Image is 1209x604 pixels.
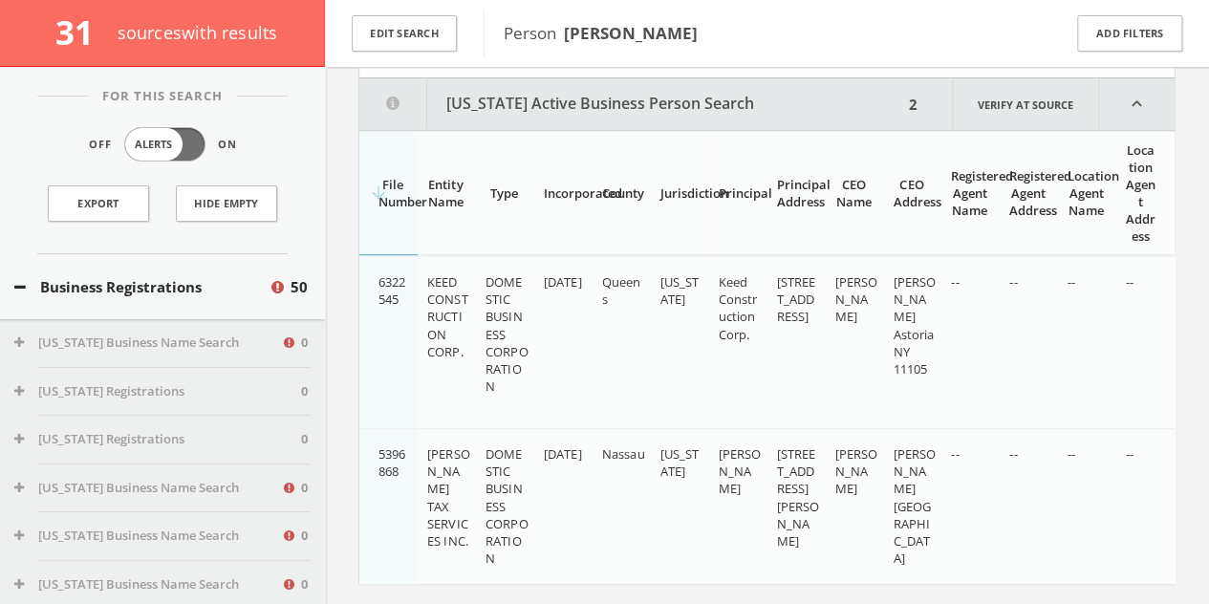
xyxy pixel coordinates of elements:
div: File Number [378,176,406,210]
span: 0 [301,382,308,401]
button: [US_STATE] Business Name Search [14,527,281,546]
i: expand_less [1099,78,1175,130]
span: [PERSON_NAME] Astoria NY 11105 [893,273,936,377]
span: -- [1009,445,1017,463]
div: Principal [719,184,756,202]
span: On [218,137,237,153]
button: Add Filters [1077,15,1182,53]
div: Jurisdiction [660,184,698,202]
span: 0 [301,479,308,498]
span: Off [89,137,112,153]
span: [US_STATE] [660,273,700,308]
b: [PERSON_NAME] [564,22,698,44]
div: Principal Address [776,176,813,210]
span: 0 [301,575,308,594]
span: [US_STATE] [660,445,700,480]
span: 6322545 [378,273,406,308]
div: County [602,184,639,202]
span: 0 [301,334,308,353]
span: Queens [602,273,641,308]
span: 50 [291,276,308,298]
span: source s with results [118,21,278,44]
button: Edit Search [352,15,457,53]
span: 0 [301,527,308,546]
span: [STREET_ADDRESS][PERSON_NAME] [776,445,819,550]
button: Hide Empty [176,185,277,222]
div: Incorporated [544,184,581,202]
span: DOMESTIC BUSINESS CORPORATION [486,273,529,395]
span: [PERSON_NAME] TAX SERVICES INC. [427,445,470,550]
div: 2 [903,78,923,130]
button: [US_STATE] Registrations [14,430,301,449]
button: [US_STATE] Business Name Search [14,334,281,353]
span: [PERSON_NAME] [834,445,877,497]
span: KEED CONSTRUCTION CORP. [427,273,468,360]
div: Registered Agent Address [1009,167,1047,219]
span: -- [951,273,959,291]
span: -- [1126,445,1133,463]
div: CEO Name [834,176,872,210]
button: Business Registrations [14,276,269,298]
span: [STREET_ADDRESS] [776,273,815,325]
a: Verify at source [952,78,1099,130]
span: Person [504,22,698,44]
a: Export [48,185,149,222]
span: Nassau [602,445,645,463]
button: [US_STATE] Active Business Person Search [359,78,903,130]
span: 31 [55,10,110,54]
button: [US_STATE] Business Name Search [14,575,281,594]
span: [DATE] [544,273,582,291]
span: [DATE] [544,445,582,463]
span: -- [1126,273,1133,291]
div: Location Agent Address [1126,141,1155,245]
button: [US_STATE] Registrations [14,382,301,401]
span: For This Search [88,87,237,106]
span: -- [951,445,959,463]
span: -- [1009,273,1017,291]
div: CEO Address [893,176,930,210]
span: DOMESTIC BUSINESS CORPORATION [486,445,529,567]
div: Entity Name [427,176,464,210]
span: Keed Construction Corp. [719,273,758,343]
div: Type [486,184,523,202]
button: [US_STATE] Business Name Search [14,479,281,498]
span: -- [1068,445,1075,463]
span: [PERSON_NAME][GEOGRAPHIC_DATA] [893,445,936,567]
div: Registered Agent Name [951,167,988,219]
i: arrow_downward [369,183,388,203]
span: [PERSON_NAME] [719,445,762,497]
span: [PERSON_NAME] [834,273,877,325]
div: Location Agent Name [1068,167,1105,219]
span: -- [1068,273,1075,291]
div: grid [359,256,1175,583]
span: 5396868 [378,445,406,480]
span: 0 [301,430,308,449]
